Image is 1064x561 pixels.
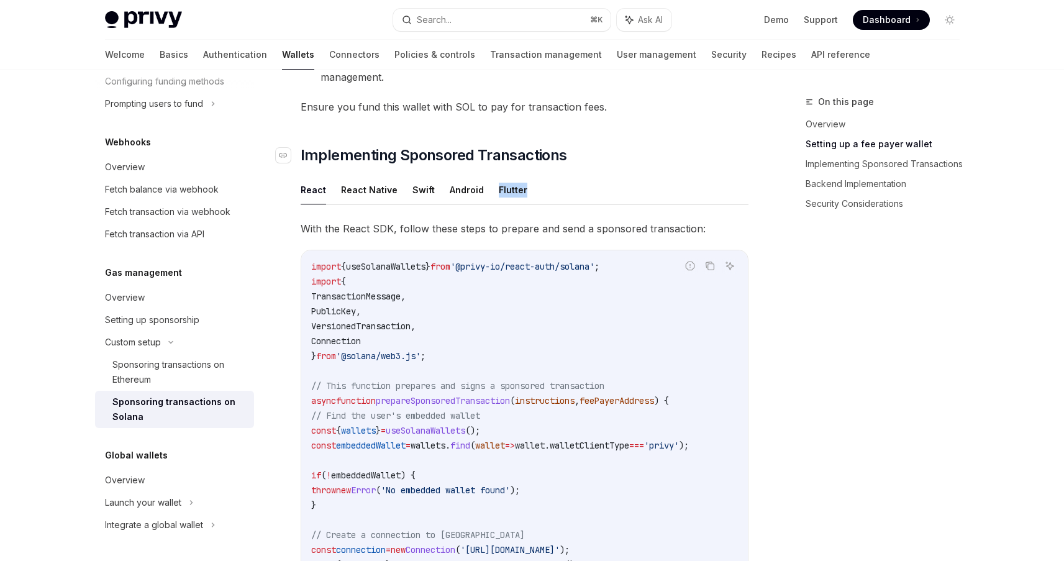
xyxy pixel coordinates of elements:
span: ); [679,440,689,451]
span: === [629,440,644,451]
a: Overview [95,156,254,178]
span: wallet [475,440,505,451]
h5: Gas management [105,265,182,280]
button: Search...⌘K [393,9,611,31]
span: '@solana/web3.js' [336,350,421,362]
div: Overview [105,473,145,488]
button: Swift [412,175,435,204]
div: Integrate a global wallet [105,518,203,532]
div: Custom setup [105,335,161,350]
span: // This function prepares and signs a sponsored transaction [311,380,604,391]
span: import [311,276,341,287]
span: import [311,261,341,272]
span: useSolanaWallets [386,425,465,436]
span: embeddedWallet [331,470,401,481]
button: Report incorrect code [682,258,698,274]
span: ); [510,485,520,496]
span: find [450,440,470,451]
span: // Create a connection to [GEOGRAPHIC_DATA] [311,529,525,540]
a: Backend Implementation [806,174,970,194]
span: '@privy-io/react-auth/solana' [450,261,594,272]
span: , [401,291,406,302]
div: Overview [105,160,145,175]
a: API reference [811,40,870,70]
button: Toggle dark mode [940,10,960,30]
a: Setting up a fee payer wallet [806,134,970,154]
span: VersionedTransaction [311,321,411,332]
a: Setting up sponsorship [95,309,254,331]
a: Security [711,40,747,70]
div: Sponsoring transactions on Ethereum [112,357,247,387]
span: ( [321,470,326,481]
button: Android [450,175,484,204]
div: Launch your wallet [105,495,181,510]
h5: Webhooks [105,135,151,150]
a: Security Considerations [806,194,970,214]
span: instructions [515,395,575,406]
div: Sponsoring transactions on Solana [112,395,247,424]
span: ; [421,350,425,362]
a: Basics [160,40,188,70]
span: Error [351,485,376,496]
span: PublicKey [311,306,356,317]
span: { [336,425,341,436]
span: } [311,350,316,362]
span: const [311,440,336,451]
span: wallets [411,440,445,451]
img: light logo [105,11,182,29]
span: ); [560,544,570,555]
div: Prompting users to fund [105,96,203,111]
div: Fetch balance via webhook [105,182,219,197]
a: Policies & controls [394,40,475,70]
a: Sponsoring transactions on Solana [95,391,254,428]
span: = [406,440,411,451]
span: TransactionMessage [311,291,401,302]
span: throw [311,485,336,496]
div: Search... [417,12,452,27]
span: 'No embedded wallet found' [381,485,510,496]
span: const [311,425,336,436]
span: } [425,261,430,272]
a: Authentication [203,40,267,70]
span: } [311,499,316,511]
button: Ask AI [722,258,738,274]
span: ) { [401,470,416,481]
button: React Native [341,175,398,204]
span: new [391,544,406,555]
span: (); [465,425,480,436]
span: Connection [406,544,455,555]
span: => [505,440,515,451]
span: = [386,544,391,555]
span: async [311,395,336,406]
span: On this page [818,94,874,109]
span: new [336,485,351,496]
div: Fetch transaction via webhook [105,204,230,219]
a: Overview [806,114,970,134]
span: from [316,350,336,362]
a: Demo [764,14,789,26]
span: from [430,261,450,272]
a: Connectors [329,40,380,70]
a: Implementing Sponsored Transactions [806,154,970,174]
span: function [336,395,376,406]
a: Dashboard [853,10,930,30]
span: useSolanaWallets [346,261,425,272]
a: Fetch transaction via webhook [95,201,254,223]
span: wallets [341,425,376,436]
span: Implementing Sponsored Transactions [301,145,567,165]
a: Sponsoring transactions on Ethereum [95,353,254,391]
div: Overview [105,290,145,305]
a: Navigate to header [276,145,301,165]
span: feePayerAddress [580,395,654,406]
span: if [311,470,321,481]
button: Flutter [499,175,527,204]
span: ( [455,544,460,555]
span: { [341,261,346,272]
button: Copy the contents from the code block [702,258,718,274]
span: ; [594,261,599,272]
a: Wallets [282,40,314,70]
span: walletClientType [550,440,629,451]
span: wallet [515,440,545,451]
span: ⌘ K [590,15,603,25]
button: Ask AI [617,9,671,31]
